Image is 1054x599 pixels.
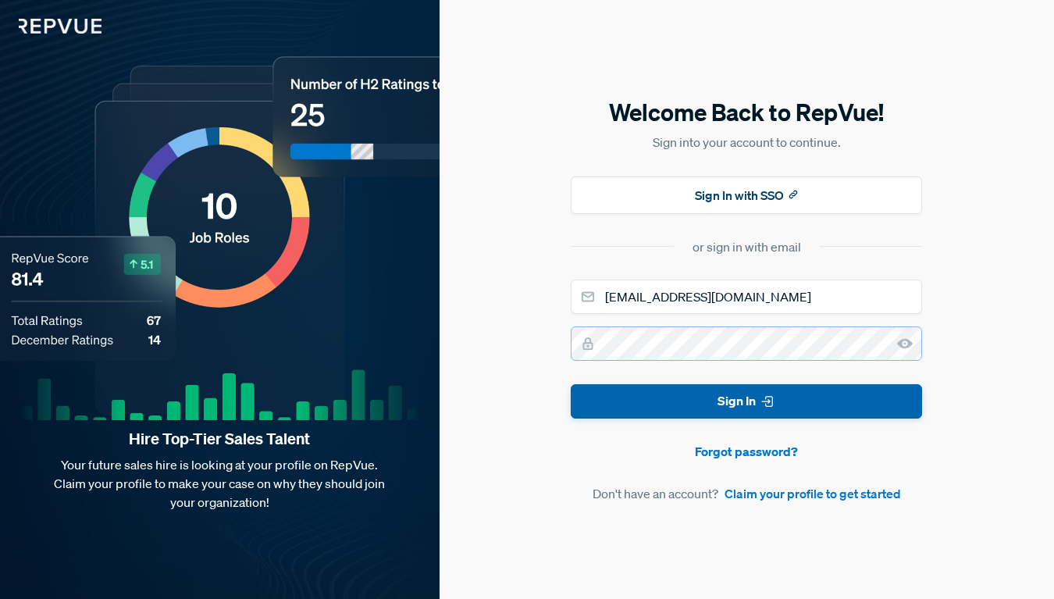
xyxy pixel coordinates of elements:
[25,455,415,512] p: Your future sales hire is looking at your profile on RepVue. Claim your profile to make your case...
[571,384,922,419] button: Sign In
[571,280,922,314] input: Email address
[25,429,415,449] strong: Hire Top-Tier Sales Talent
[571,96,922,129] h5: Welcome Back to RepVue!
[693,237,801,256] div: or sign in with email
[571,442,922,461] a: Forgot password?
[571,484,922,503] article: Don't have an account?
[571,133,922,152] p: Sign into your account to continue.
[725,484,901,503] a: Claim your profile to get started
[571,176,922,214] button: Sign In with SSO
